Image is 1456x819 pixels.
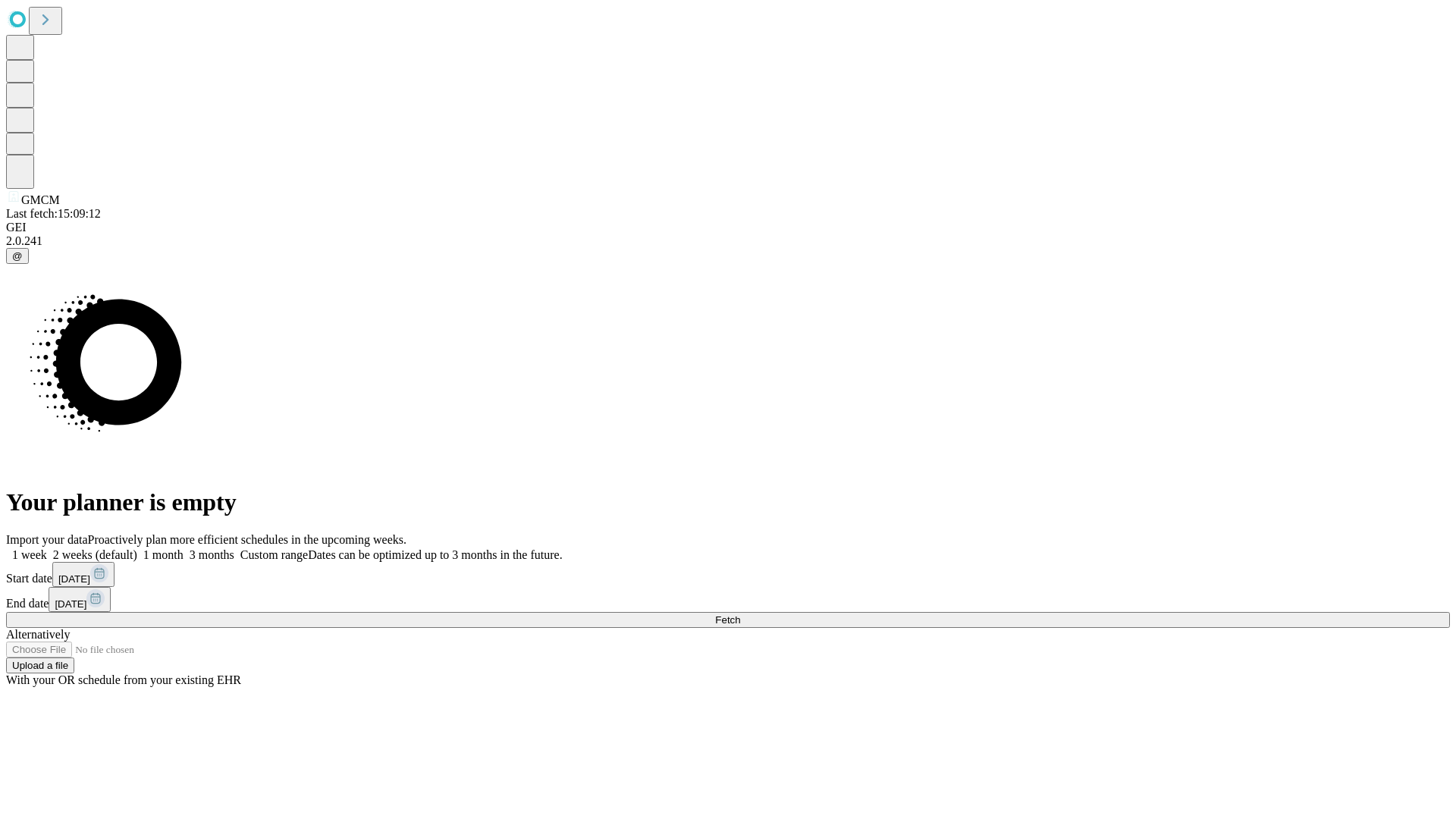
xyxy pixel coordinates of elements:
[6,673,241,686] span: With your OR schedule from your existing EHR
[53,548,137,561] span: 2 weeks (default)
[6,221,1450,234] div: GEI
[12,548,47,561] span: 1 week
[6,533,88,546] span: Import your data
[6,587,1450,612] div: End date
[190,548,234,561] span: 3 months
[88,533,406,546] span: Proactively plan more efficient schedules in the upcoming weeks.
[240,548,308,561] span: Custom range
[55,598,86,610] span: [DATE]
[6,562,1450,587] div: Start date
[143,548,184,561] span: 1 month
[6,488,1450,516] h1: Your planner is empty
[21,193,60,206] span: GMCM
[6,248,29,264] button: @
[308,548,562,561] span: Dates can be optimized up to 3 months in the future.
[6,234,1450,248] div: 2.0.241
[52,562,115,587] button: [DATE]
[6,628,70,641] span: Alternatively
[6,207,101,220] span: Last fetch: 15:09:12
[58,573,90,585] span: [DATE]
[49,587,111,612] button: [DATE]
[715,614,740,626] span: Fetch
[6,612,1450,628] button: Fetch
[12,250,23,262] span: @
[6,657,74,673] button: Upload a file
